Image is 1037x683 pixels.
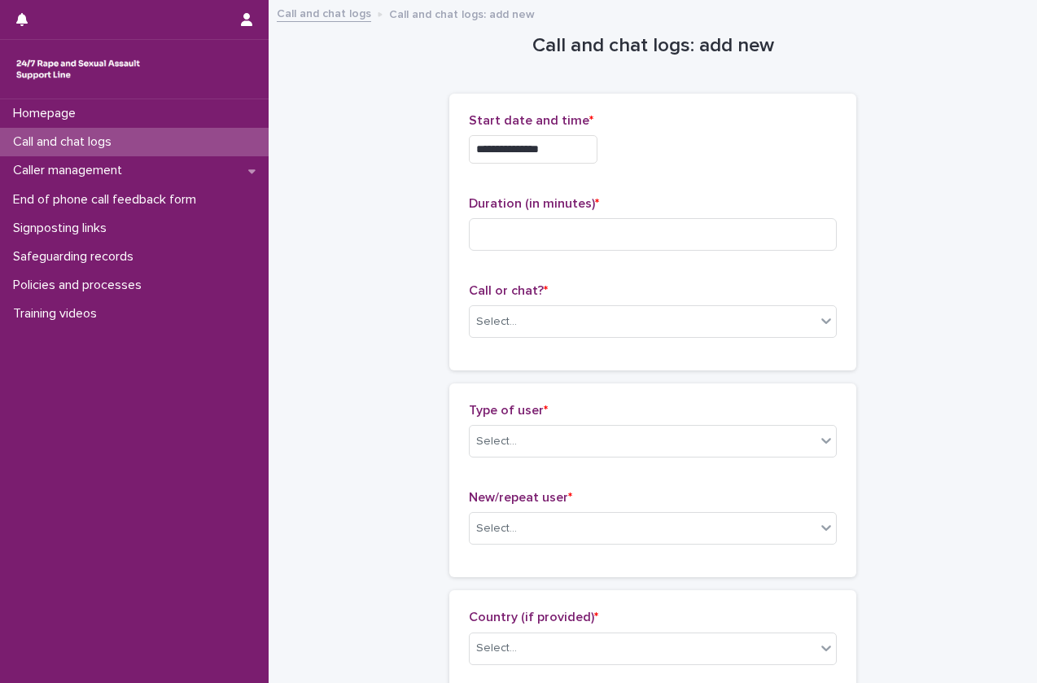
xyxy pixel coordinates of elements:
[476,520,517,537] div: Select...
[7,249,147,265] p: Safeguarding records
[469,611,598,624] span: Country (if provided)
[7,163,135,178] p: Caller management
[476,433,517,450] div: Select...
[476,640,517,657] div: Select...
[277,3,371,22] a: Call and chat logs
[476,313,517,331] div: Select...
[7,134,125,150] p: Call and chat logs
[7,106,89,121] p: Homepage
[469,197,599,210] span: Duration (in minutes)
[469,284,548,297] span: Call or chat?
[7,192,209,208] p: End of phone call feedback form
[469,491,572,504] span: New/repeat user
[449,34,856,58] h1: Call and chat logs: add new
[13,53,143,85] img: rhQMoQhaT3yELyF149Cw
[7,221,120,236] p: Signposting links
[469,114,593,127] span: Start date and time
[469,404,548,417] span: Type of user
[389,4,535,22] p: Call and chat logs: add new
[7,278,155,293] p: Policies and processes
[7,306,110,322] p: Training videos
